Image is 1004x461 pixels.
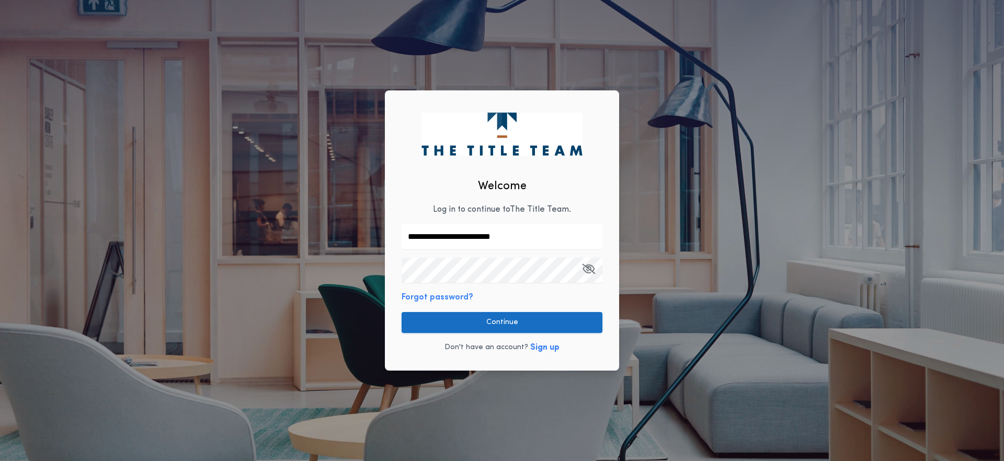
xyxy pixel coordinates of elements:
[421,112,582,155] img: logo
[433,203,571,216] p: Log in to continue to The Title Team .
[530,341,560,354] button: Sign up
[402,312,602,333] button: Continue
[444,342,528,353] p: Don't have an account?
[478,178,527,195] h2: Welcome
[402,291,473,304] button: Forgot password?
